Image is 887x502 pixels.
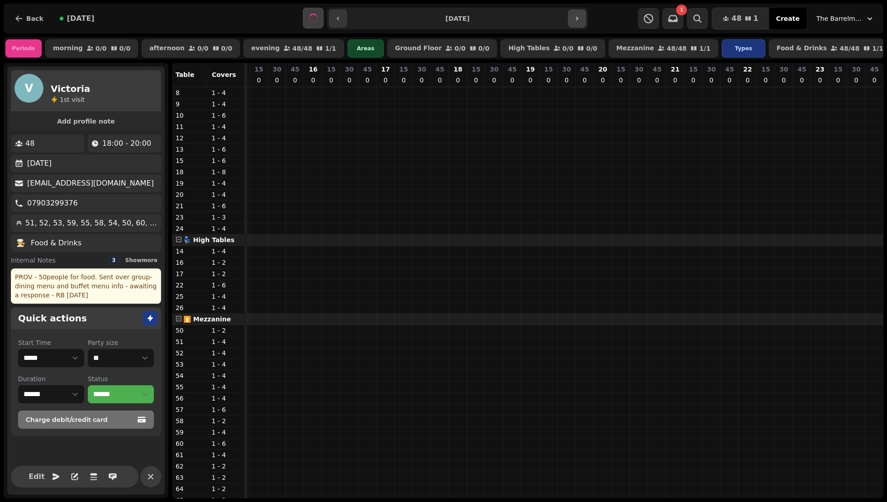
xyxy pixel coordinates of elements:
div: Types [722,39,765,57]
p: 45 [797,65,806,74]
p: 0 / 0 [119,45,131,52]
button: Ground Floor0/00/0 [387,39,497,57]
p: 1 - 6 [211,405,240,414]
p: 0 [672,76,679,85]
p: 22 [743,65,752,74]
p: 1 - 4 [211,360,240,369]
p: 23 [815,65,824,74]
p: 18 [453,65,462,74]
p: 15 [544,65,553,74]
p: 60 [176,439,205,448]
p: 15 [399,65,408,74]
p: 13 [176,145,205,154]
p: 1 / 1 [699,45,711,52]
p: morning [53,45,83,52]
span: Edit [31,473,42,480]
p: 0 [400,76,407,85]
p: Food & Drinks [777,45,827,52]
p: 30 [779,65,788,74]
p: 64 [176,484,205,493]
p: 1 - 2 [211,269,240,278]
p: 24 [176,224,205,233]
p: 0 [708,76,715,85]
button: afternoon0/00/0 [142,39,240,57]
p: 1 - 4 [211,371,240,380]
p: 17 [381,65,390,74]
p: 15 [834,65,842,74]
span: 1 [753,15,758,22]
p: 30 [852,65,860,74]
p: 30 [490,65,498,74]
p: 1 - 4 [211,450,240,459]
span: Back [26,15,43,22]
span: Internal Notes [11,256,56,265]
span: st [64,96,72,103]
p: 0 [509,76,516,85]
p: 0 [599,76,606,85]
p: [EMAIL_ADDRESS][DOMAIN_NAME] [27,178,154,189]
p: 48 / 48 [839,45,859,52]
p: 0 [527,76,534,85]
p: visit [60,95,85,104]
label: Duration [18,374,84,383]
p: 30 [417,65,426,74]
p: 1 - 4 [211,88,240,97]
p: 54 [176,371,205,380]
p: Food & Drinks [31,238,81,249]
p: 1 - 4 [211,382,240,392]
p: 0 [491,76,498,85]
p: 45 [580,65,589,74]
p: 51 [176,337,205,346]
p: 0 [454,76,462,85]
p: 48 [25,138,34,149]
p: 15 [616,65,625,74]
p: 30 [634,65,643,74]
p: 1 - 4 [211,303,240,312]
p: 0 [780,76,787,85]
p: 0 [472,76,480,85]
p: 1 - 2 [211,484,240,493]
span: 1 [60,96,64,103]
p: 45 [870,65,878,74]
div: PROV - 50people for food. Sent over group-dining menu and buffet menu info - awaiting a response ... [11,268,161,304]
p: 0 [310,76,317,85]
p: 15 [327,65,335,74]
p: 19 [176,179,205,188]
p: 51, 52, 53, 59, 55, 58, 54, 50, 60, 62, 56, 61, 57 [25,218,157,229]
p: 12 [176,134,205,143]
p: 0 [653,76,661,85]
p: [DATE] [27,158,52,169]
p: 21 [176,201,205,210]
p: 1 - 6 [211,281,240,290]
p: 0 / 0 [454,45,466,52]
p: 0 [635,76,643,85]
p: evening [251,45,280,52]
p: 1 - 6 [211,201,240,210]
span: 48 [731,15,741,22]
p: 0 [255,76,262,85]
p: 0 / 0 [221,45,233,52]
p: 1 - 8 [211,167,240,177]
p: 18:00 - 20:00 [102,138,151,149]
button: Create [769,8,807,29]
p: 18 [176,167,205,177]
span: The Barrelman [816,14,862,23]
span: Covers [212,71,236,78]
p: 0 [291,76,299,85]
p: 50 [176,326,205,335]
p: 8 [176,88,205,97]
p: 0 [581,76,588,85]
p: 1 - 2 [211,258,240,267]
p: 15 [761,65,770,74]
p: 26 [176,303,205,312]
p: 45 [725,65,734,74]
label: Start Time [18,338,84,347]
button: Edit [28,468,46,486]
p: 1 - 4 [211,292,240,301]
p: 1 - 4 [211,100,240,109]
p: High Tables [508,45,549,52]
p: 14 [176,247,205,256]
p: 1 - 6 [211,145,240,154]
p: 1 - 4 [211,122,240,131]
p: 48 / 48 [667,45,687,52]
